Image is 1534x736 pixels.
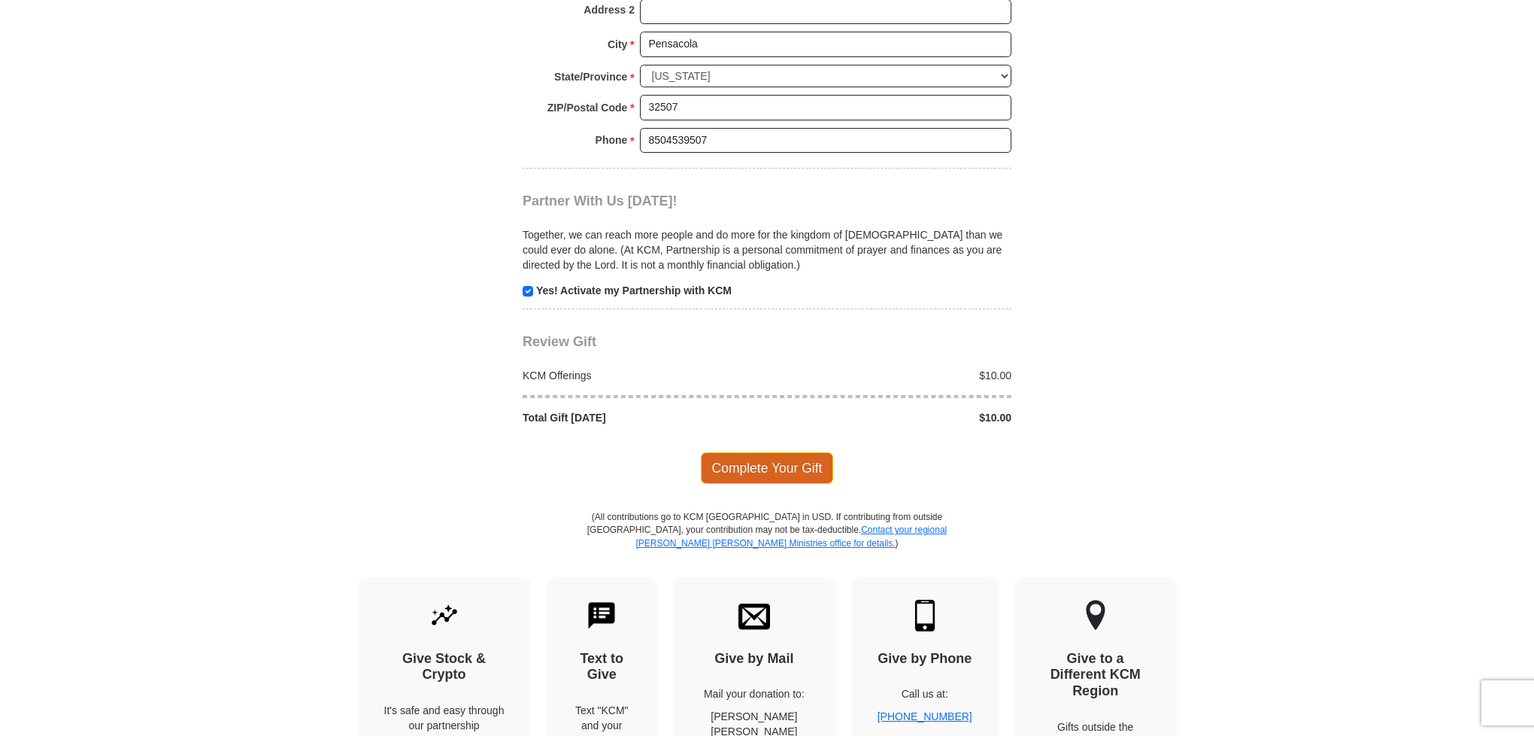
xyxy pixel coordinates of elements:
img: other-region [1085,600,1106,631]
a: Contact your regional [PERSON_NAME] [PERSON_NAME] Ministries office for details. [635,525,947,548]
span: Complete Your Gift [701,452,834,484]
h4: Give Stock & Crypto [384,651,505,683]
img: text-to-give.svg [586,600,617,631]
img: mobile.svg [909,600,941,631]
h4: Give to a Different KCM Region [1041,651,1150,700]
h4: Give by Phone [878,651,972,668]
span: Review Gift [523,334,596,349]
img: envelope.svg [738,600,770,631]
div: $10.00 [767,410,1020,425]
div: Total Gift [DATE] [515,410,768,425]
div: $10.00 [767,368,1020,383]
div: KCM Offerings [515,368,768,383]
strong: Yes! Activate my Partnership with KCM [536,284,732,297]
p: Together, we can reach more people and do more for the kingdom of [DEMOGRAPHIC_DATA] than we coul... [523,227,1011,272]
strong: State/Province [554,66,627,87]
span: Partner With Us [DATE]! [523,193,678,208]
strong: ZIP/Postal Code [547,97,628,118]
p: (All contributions go to KCM [GEOGRAPHIC_DATA] in USD. If contributing from outside [GEOGRAPHIC_D... [587,511,947,576]
h4: Text to Give [573,651,632,683]
img: give-by-stock.svg [429,600,460,631]
strong: City [608,34,627,55]
p: Call us at: [878,686,972,701]
strong: Phone [596,129,628,151]
a: [PHONE_NUMBER] [878,710,972,722]
h4: Give by Mail [699,651,809,668]
p: Mail your donation to: [699,686,809,701]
